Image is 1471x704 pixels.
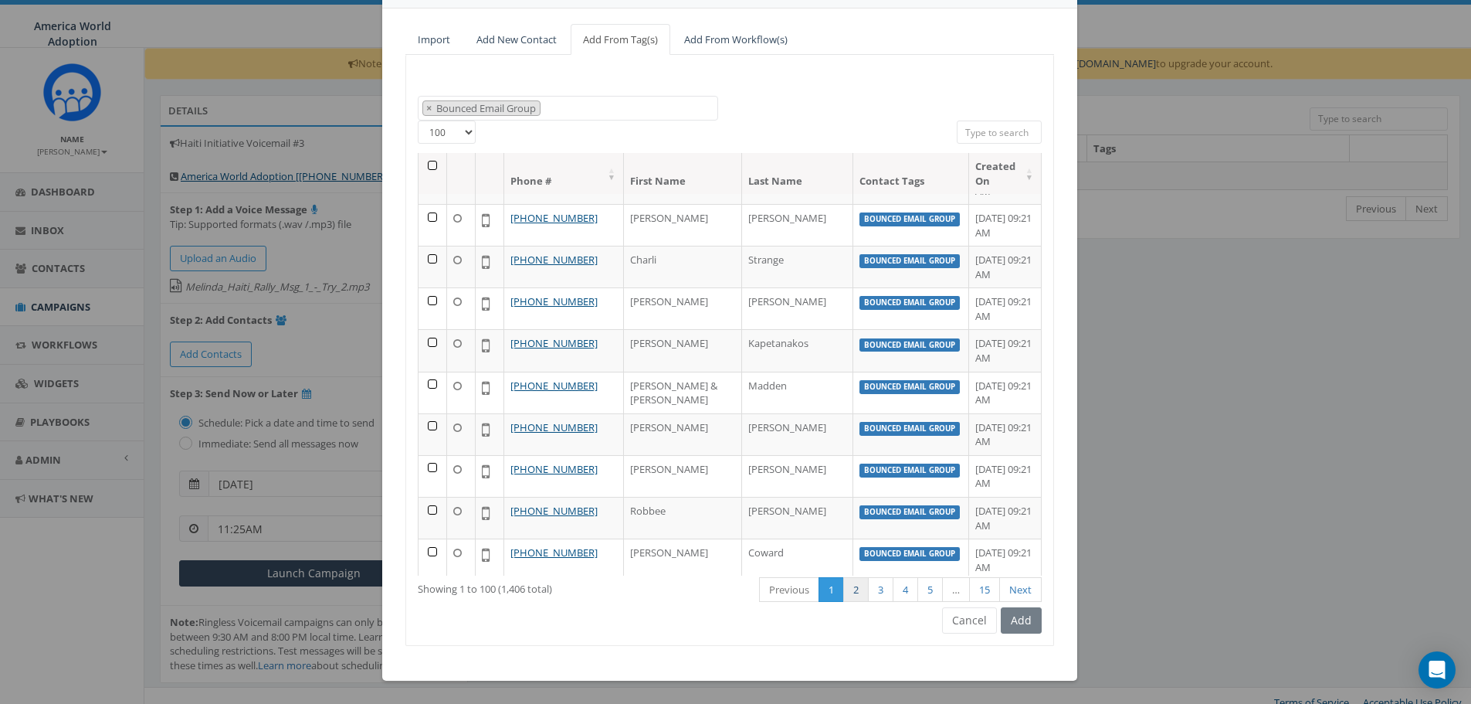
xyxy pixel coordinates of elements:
td: [PERSON_NAME] [624,204,742,246]
a: [PHONE_NUMBER] [510,379,598,393]
td: Kapetanakos [742,329,853,371]
label: Bounced Email Group [859,254,960,268]
a: [PHONE_NUMBER] [510,336,598,350]
td: [DATE] 09:21 AM [969,329,1042,371]
th: Contact Tags [853,153,969,194]
th: Created On: activate to sort column ascending [969,153,1042,194]
span: Bounced Email Group [435,101,540,115]
td: [PERSON_NAME] [742,413,853,455]
a: [PHONE_NUMBER] [510,546,598,559]
td: [DATE] 09:21 AM [969,204,1042,246]
td: [DATE] 09:21 AM [969,372,1042,413]
a: [PHONE_NUMBER] [510,211,598,225]
button: Remove item [423,101,435,116]
a: [PHONE_NUMBER] [510,462,598,476]
td: [PERSON_NAME] [624,539,742,580]
label: Bounced Email Group [859,213,960,226]
td: [PERSON_NAME] [742,204,853,246]
a: [PHONE_NUMBER] [510,504,598,518]
label: Bounced Email Group [859,505,960,519]
td: [DATE] 09:21 AM [969,455,1042,497]
a: 15 [969,577,1000,603]
td: [PERSON_NAME] [624,455,742,497]
td: [DATE] 09:21 AM [969,539,1042,580]
label: Bounced Email Group [859,422,960,436]
th: Last Name [742,153,853,194]
td: [PERSON_NAME] [742,497,853,539]
th: Phone #: activate to sort column ascending [504,153,624,194]
a: 1 [819,577,844,603]
td: [DATE] 09:21 AM [969,413,1042,455]
div: Open Intercom Messenger [1418,651,1456,689]
a: Add New Contact [464,24,569,56]
td: Charli [624,246,742,287]
a: 3 [868,577,893,603]
td: Strange [742,246,853,287]
label: Bounced Email Group [859,547,960,561]
a: 4 [893,577,918,603]
a: [PHONE_NUMBER] [510,420,598,434]
a: Next [999,577,1042,603]
textarea: Search [544,102,552,116]
li: Bounced Email Group [422,100,541,117]
th: First Name [624,153,742,194]
td: [PERSON_NAME] [742,287,853,329]
button: Cancel [942,607,997,634]
input: Type to search [957,121,1042,144]
label: Bounced Email Group [859,380,960,394]
a: Import [405,24,463,56]
div: Showing 1 to 100 (1,406 total) [418,576,664,597]
a: [PHONE_NUMBER] [510,253,598,267]
td: Robbee [624,497,742,539]
td: [PERSON_NAME] [742,455,853,497]
td: [PERSON_NAME] [624,413,742,455]
a: Add From Tag(s) [571,24,670,56]
td: Coward [742,539,853,580]
span: × [426,101,432,115]
label: Bounced Email Group [859,464,960,478]
a: [PHONE_NUMBER] [510,294,598,308]
a: 2 [843,577,869,603]
td: [PERSON_NAME] [624,329,742,371]
td: [PERSON_NAME] [624,287,742,329]
td: [DATE] 09:21 AM [969,287,1042,329]
a: 5 [917,577,943,603]
a: Add From Workflow(s) [672,24,800,56]
td: Madden [742,372,853,413]
label: Bounced Email Group [859,296,960,310]
label: Bounced Email Group [859,338,960,352]
td: [DATE] 09:21 AM [969,246,1042,287]
td: [PERSON_NAME] & [PERSON_NAME] [624,372,742,413]
a: … [942,577,970,603]
td: [DATE] 09:21 AM [969,497,1042,539]
a: Previous [759,577,819,603]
